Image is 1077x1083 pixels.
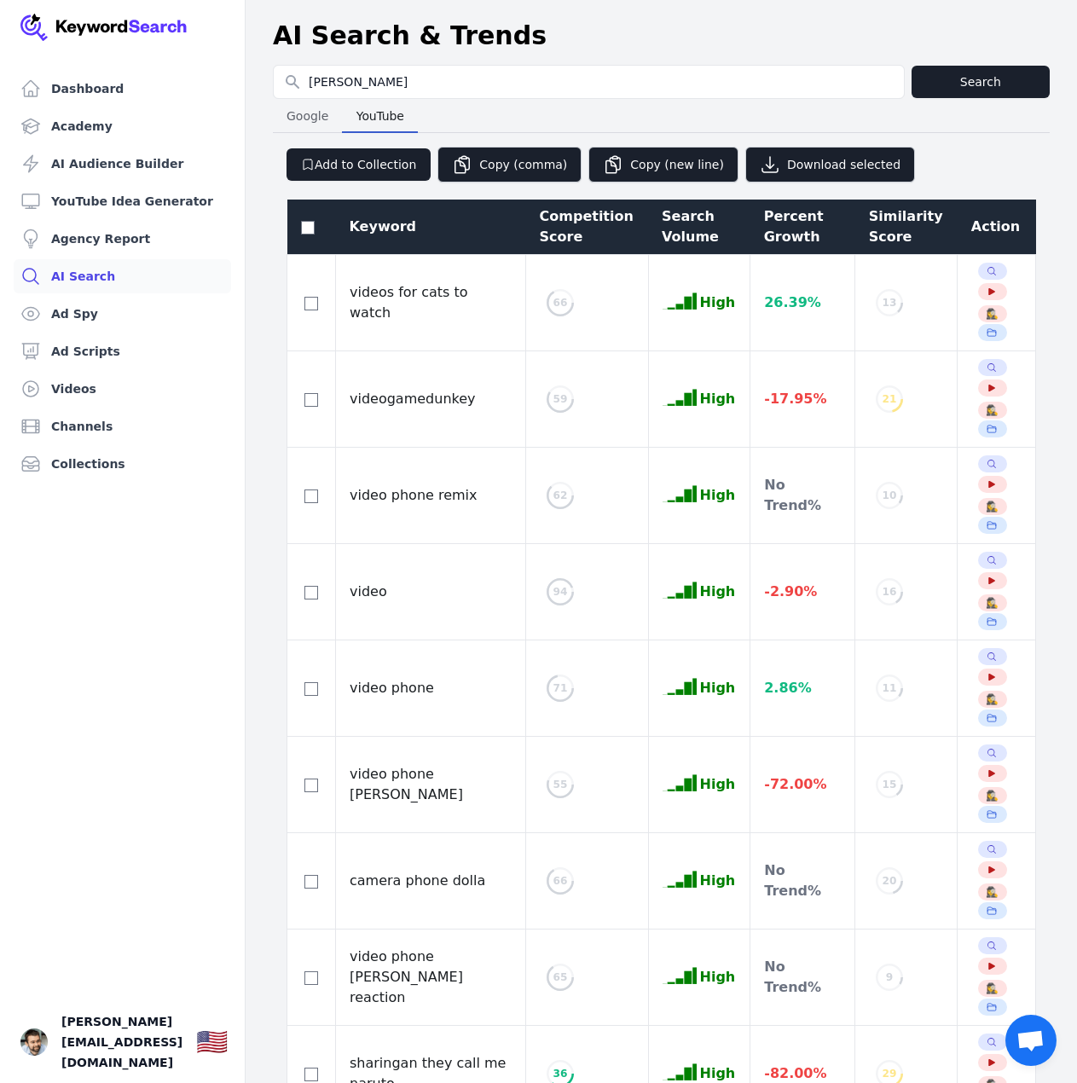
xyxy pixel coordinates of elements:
p: High [700,582,736,602]
text: 59 [553,393,568,405]
div: Action [971,217,1022,237]
img: David Leek [20,1028,48,1056]
span: 🕵️‍♀️ [986,692,999,706]
div: Percent Growth [764,206,842,247]
text: 13 [883,297,897,309]
a: Channels [14,409,231,443]
span: Google [280,104,335,128]
div: Keyword [350,217,512,237]
div: No Trend % [764,860,841,901]
a: AI Search [14,259,231,293]
p: High [700,389,736,409]
button: 🕵️‍♀️ [985,307,999,321]
div: Similarity Score [869,206,944,247]
div: No Trend % [764,475,841,516]
text: 36 [553,1068,568,1080]
a: Ad Scripts [14,334,231,368]
text: 94 [553,586,568,598]
button: 🕵️‍♀️ [985,500,999,513]
a: Academy [14,109,231,143]
div: -72.00 % [764,774,841,795]
span: 🕵️‍♀️ [986,982,999,995]
td: video [336,544,526,640]
td: video phone [PERSON_NAME] [336,737,526,833]
button: Search [912,66,1050,98]
text: 15 [883,779,897,791]
img: Your Company [20,14,188,41]
button: 🕵️‍♀️ [985,885,999,899]
text: 10 [883,489,897,501]
h1: AI Search & Trends [273,20,547,51]
p: High [700,678,736,698]
a: YouTube Idea Generator [14,184,231,218]
a: Collections [14,447,231,481]
div: -2.90 % [764,582,841,602]
a: Agency Report [14,222,231,256]
div: 26.39 % [764,292,841,313]
a: Videos [14,372,231,406]
button: 🕵️‍♀️ [985,596,999,610]
td: video phone [336,640,526,737]
button: 🕵️‍♀️ [985,982,999,995]
text: 66 [553,297,568,309]
button: Copy (comma) [437,147,582,182]
button: Copy (new line) [588,147,738,182]
span: 🕵️‍♀️ [986,500,999,513]
div: Competition Score [540,206,635,247]
span: 🕵️‍♀️ [986,403,999,417]
button: Open user button [20,1028,48,1056]
a: Ad Spy [14,297,231,331]
div: -17.95 % [764,389,841,409]
button: Download selected [745,147,915,182]
input: Search [274,66,904,98]
text: 65 [553,971,568,983]
text: 62 [553,489,568,501]
p: High [700,871,736,891]
p: High [700,774,736,795]
div: Search Volume [662,206,737,247]
span: 🕵️‍♀️ [986,596,999,610]
td: video phone [PERSON_NAME] reaction [336,930,526,1026]
td: video phone remix [336,448,526,544]
text: 71 [553,682,568,694]
span: [PERSON_NAME][EMAIL_ADDRESS][DOMAIN_NAME] [61,1011,182,1073]
text: 20 [883,875,897,887]
text: 9 [886,971,893,983]
td: videogamedunkey [336,351,526,448]
span: 🕵️‍♀️ [986,789,999,802]
span: 🕵️‍♀️ [986,885,999,899]
a: Dashboard [14,72,231,106]
td: camera phone dolla [336,833,526,930]
text: 66 [553,875,568,887]
span: YouTube [350,104,411,128]
a: Open chat [1005,1015,1057,1066]
text: 21 [883,393,897,405]
div: 2.86 % [764,678,841,698]
button: 🇺🇸 [196,1025,228,1059]
td: videos for cats to watch [336,255,526,351]
a: AI Audience Builder [14,147,231,181]
div: 🇺🇸 [196,1027,228,1057]
p: High [700,292,736,313]
div: No Trend % [764,957,841,998]
button: 🕵️‍♀️ [985,789,999,802]
p: High [700,485,736,506]
text: 55 [553,779,568,791]
button: Add to Collection [287,148,431,181]
text: 29 [883,1068,897,1080]
button: 🕵️‍♀️ [985,692,999,706]
text: 11 [883,682,897,694]
button: 🕵️‍♀️ [985,403,999,417]
p: High [700,967,736,987]
span: 🕵️‍♀️ [986,307,999,321]
text: 16 [883,586,897,598]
